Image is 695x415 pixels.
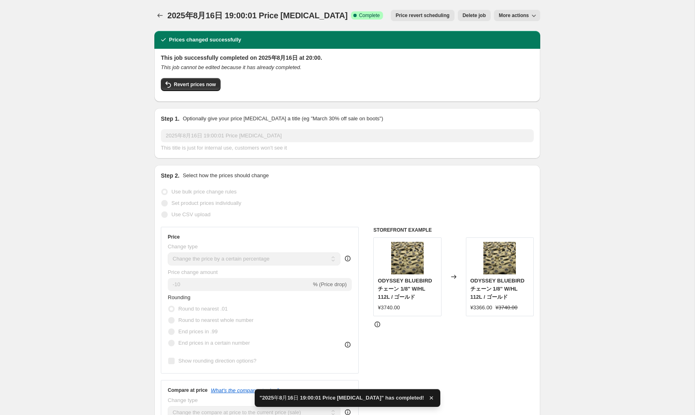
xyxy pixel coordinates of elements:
span: Revert prices now [174,81,216,88]
h3: Price [168,234,180,240]
span: Price change amount [168,269,218,275]
span: Change type [168,397,198,403]
span: Rounding [168,294,191,300]
span: "2025年8月16日 19:00:01 Price [MEDICAL_DATA]" has completed! [260,394,424,402]
span: Change type [168,243,198,250]
h2: Step 2. [161,172,180,180]
span: This title is just for internal use, customers won't see it [161,145,287,151]
span: ODYSSEY BLUEBIRDチェーン 1/8" W/HL 112L / ゴールド [470,278,524,300]
span: % (Price drop) [313,281,346,287]
div: help [344,254,352,263]
span: More actions [499,12,529,19]
span: End prices in a certain number [178,340,250,346]
div: ¥3366.00 [470,304,492,312]
input: -15 [168,278,311,291]
p: Select how the prices should change [183,172,269,180]
button: Price revert scheduling [391,10,455,21]
h3: Compare at price [168,387,208,393]
span: 2025年8月16日 19:00:01 Price [MEDICAL_DATA] [167,11,348,20]
i: This job cannot be edited because it has already completed. [161,64,301,70]
button: Delete job [458,10,491,21]
h2: Prices changed successfully [169,36,241,44]
h6: STOREFRONT EXAMPLE [373,227,534,233]
img: ODSY-Bluebird-1-8-gold_80x.jpg [391,242,424,274]
span: Price revert scheduling [396,12,450,19]
span: Delete job [463,12,486,19]
span: End prices in .99 [178,328,218,335]
button: What's the compare at price? [211,387,279,393]
span: ODYSSEY BLUEBIRDチェーン 1/8" W/HL 112L / ゴールド [378,278,432,300]
p: Optionally give your price [MEDICAL_DATA] a title (eg "March 30% off sale on boots") [183,115,383,123]
span: Use CSV upload [171,211,210,217]
button: Price change jobs [154,10,166,21]
div: ¥3740.00 [378,304,400,312]
img: ODSY-Bluebird-1-8-gold_80x.jpg [483,242,516,274]
span: Round to nearest whole number [178,317,253,323]
span: Set product prices individually [171,200,241,206]
span: Use bulk price change rules [171,189,236,195]
span: Complete [359,12,380,19]
strike: ¥3740.00 [496,304,517,312]
button: More actions [494,10,540,21]
h2: This job successfully completed on 2025年8月16日 at 20:00. [161,54,534,62]
button: Revert prices now [161,78,221,91]
h2: Step 1. [161,115,180,123]
input: 30% off holiday sale [161,129,534,142]
span: Round to nearest .01 [178,306,227,312]
span: Show rounding direction options? [178,358,256,364]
